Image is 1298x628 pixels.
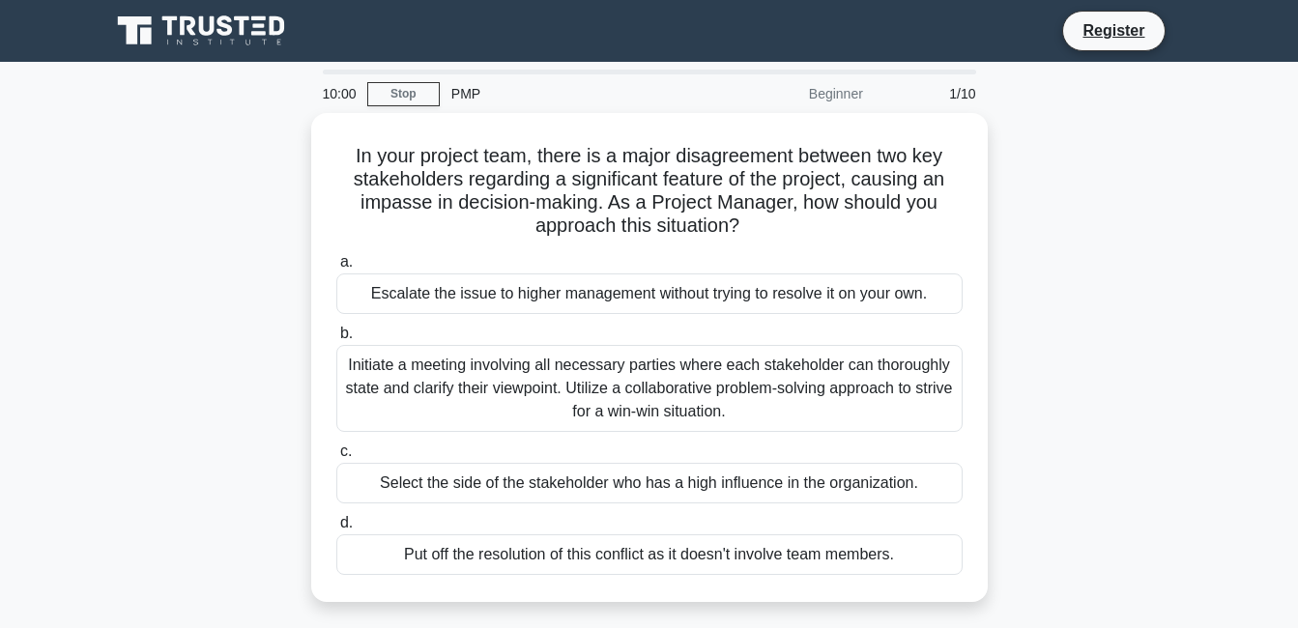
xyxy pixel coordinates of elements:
[311,74,367,113] div: 10:00
[367,82,440,106] a: Stop
[340,253,353,270] span: a.
[1071,18,1156,43] a: Register
[336,273,963,314] div: Escalate the issue to higher management without trying to resolve it on your own.
[340,325,353,341] span: b.
[340,514,353,530] span: d.
[440,74,706,113] div: PMP
[336,463,963,503] div: Select the side of the stakeholder who has a high influence in the organization.
[336,534,963,575] div: Put off the resolution of this conflict as it doesn't involve team members.
[875,74,988,113] div: 1/10
[334,144,965,239] h5: In your project team, there is a major disagreement between two key stakeholders regarding a sign...
[340,442,352,459] span: c.
[336,345,963,432] div: Initiate a meeting involving all necessary parties where each stakeholder can thoroughly state an...
[706,74,875,113] div: Beginner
